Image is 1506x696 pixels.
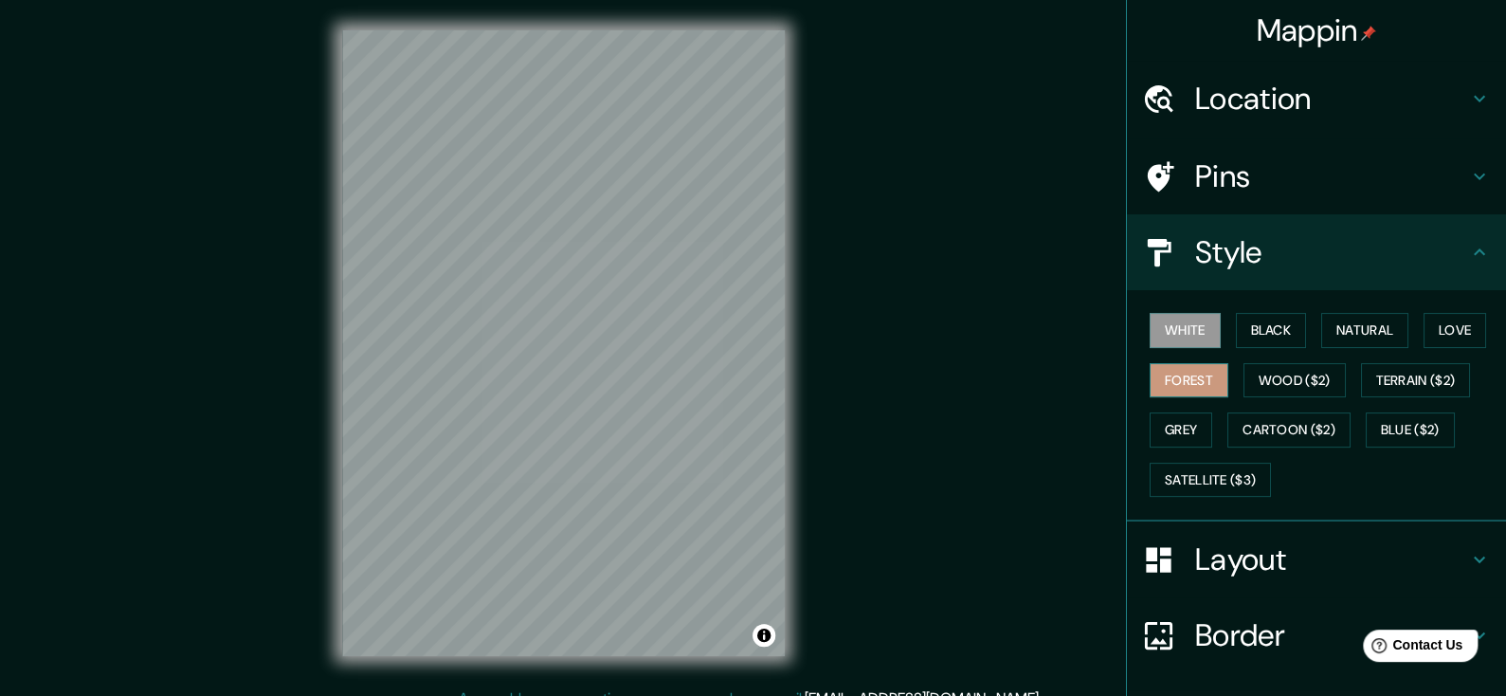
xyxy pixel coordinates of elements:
div: Style [1127,214,1506,290]
button: Black [1236,313,1307,348]
button: Toggle attribution [753,624,775,647]
h4: Border [1195,616,1468,654]
button: Satellite ($3) [1150,463,1271,498]
img: pin-icon.png [1361,26,1376,41]
div: Location [1127,61,1506,137]
button: Cartoon ($2) [1227,412,1351,448]
div: Border [1127,597,1506,673]
h4: Layout [1195,540,1468,578]
iframe: Help widget launcher [1337,622,1485,675]
button: Forest [1150,363,1228,398]
h4: Style [1195,233,1468,271]
button: Terrain ($2) [1361,363,1471,398]
canvas: Map [342,30,785,656]
button: Love [1424,313,1486,348]
button: Blue ($2) [1366,412,1455,448]
div: Pins [1127,138,1506,214]
button: Wood ($2) [1243,363,1346,398]
button: Grey [1150,412,1212,448]
button: White [1150,313,1221,348]
button: Natural [1321,313,1408,348]
h4: Pins [1195,157,1468,195]
h4: Location [1195,80,1468,118]
div: Layout [1127,522,1506,597]
h4: Mappin [1257,11,1377,49]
